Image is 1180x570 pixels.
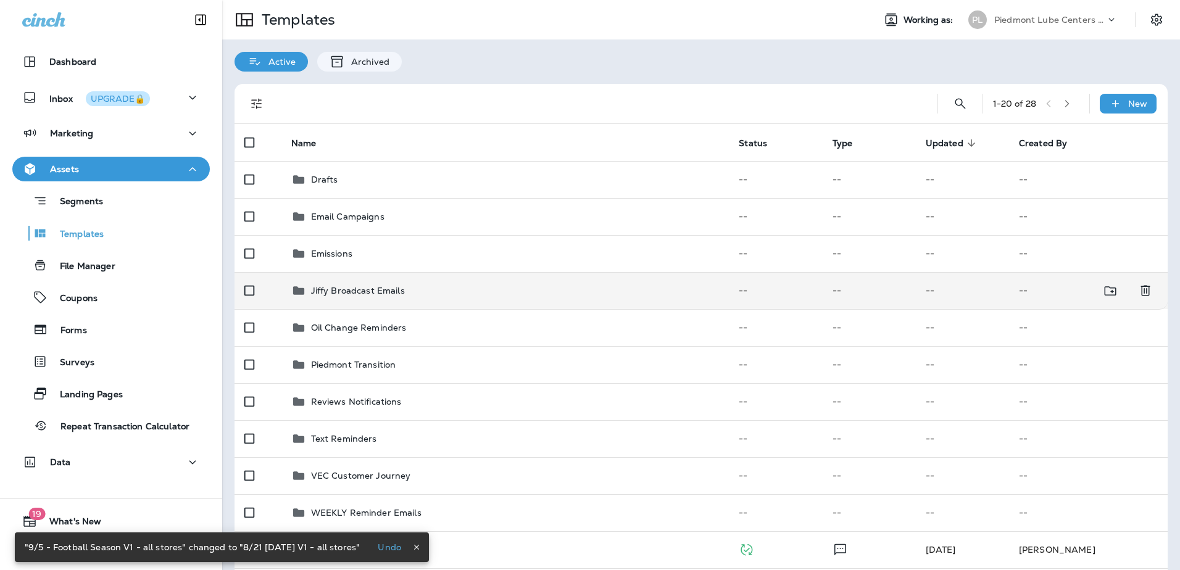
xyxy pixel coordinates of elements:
span: Name [291,138,333,149]
button: Marketing [12,121,210,146]
button: Coupons [12,284,210,310]
p: Text Reminders [311,434,377,444]
td: -- [916,494,1009,531]
div: "9/5 - Football Season V1 - all stores" changed to "8/21 [DATE] V1 - all stores" [25,536,360,558]
button: 19What's New [12,509,210,534]
p: Landing Pages [48,389,123,401]
p: Dashboard [49,57,96,67]
button: Surveys [12,349,210,374]
p: Email Campaigns [311,212,384,221]
td: -- [729,161,822,198]
td: -- [823,198,916,235]
span: Working as: [904,15,956,25]
button: Delete [1133,278,1158,304]
button: Search Templates [948,91,973,116]
td: -- [1009,198,1168,235]
button: Support [12,539,210,563]
button: UPGRADE🔒 [86,91,150,106]
p: Reviews Notifications [311,397,402,407]
p: Drafts [311,175,338,184]
td: -- [823,272,916,309]
p: File Manager [48,261,115,273]
p: Jiffy Broadcast Emails [311,286,405,295]
td: -- [729,198,822,235]
button: Segments [12,188,210,214]
p: Repeat Transaction Calculator [48,421,189,433]
span: Created By [1019,138,1083,149]
td: -- [729,235,822,272]
td: -- [916,235,1009,272]
button: Undo [370,540,409,555]
td: -- [729,383,822,420]
td: -- [823,494,916,531]
button: Data [12,450,210,474]
span: Status [739,138,767,149]
td: -- [823,161,916,198]
p: Segments [48,196,103,209]
td: -- [729,494,822,531]
td: -- [1009,346,1168,383]
p: Emissions [311,249,352,258]
td: -- [1009,457,1168,494]
td: -- [1009,420,1168,457]
p: Undo [378,542,401,552]
p: Templates [257,10,335,29]
div: PL [968,10,987,29]
button: Repeat Transaction Calculator [12,413,210,439]
p: Coupons [48,293,98,305]
td: -- [823,383,916,420]
button: Collapse Sidebar [183,7,218,32]
td: -- [1009,161,1168,198]
button: Landing Pages [12,381,210,407]
p: Templates [48,229,104,241]
span: Status [739,138,783,149]
button: Forms [12,316,210,342]
td: -- [916,198,1009,235]
button: Assets [12,157,210,181]
p: Data [50,457,71,467]
td: -- [823,346,916,383]
td: -- [916,457,1009,494]
p: WEEKLY Reminder Emails [311,508,422,518]
p: Assets [50,164,79,174]
div: 1 - 20 of 28 [993,99,1036,109]
td: -- [823,235,916,272]
span: 19 [28,508,45,520]
button: InboxUPGRADE🔒 [12,85,210,110]
button: Move to folder [1098,278,1123,304]
button: File Manager [12,252,210,278]
p: Inbox [49,91,150,104]
td: -- [916,346,1009,383]
td: -- [1009,235,1168,272]
td: -- [916,309,1009,346]
p: Archived [345,57,389,67]
span: What's New [37,516,101,531]
span: Created By [1019,138,1067,149]
td: -- [729,457,822,494]
td: -- [729,272,822,309]
td: -- [729,346,822,383]
td: -- [1009,383,1168,420]
td: -- [729,420,822,457]
span: Type [833,138,869,149]
td: -- [823,420,916,457]
td: -- [1009,494,1168,531]
td: [PERSON_NAME] [1009,531,1168,568]
button: Dashboard [12,49,210,74]
p: Piedmont Lube Centers LLC [994,15,1105,25]
p: Surveys [48,357,94,369]
td: -- [916,383,1009,420]
p: Forms [48,325,87,337]
p: VEC Customer Journey [311,471,411,481]
button: Templates [12,220,210,246]
p: Active [262,57,296,67]
p: Piedmont Transition [311,360,396,370]
span: Type [833,138,853,149]
button: Filters [244,91,269,116]
td: -- [916,161,1009,198]
span: Updated [926,138,963,149]
td: -- [729,309,822,346]
span: Updated [926,138,979,149]
td: -- [916,420,1009,457]
td: -- [823,309,916,346]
